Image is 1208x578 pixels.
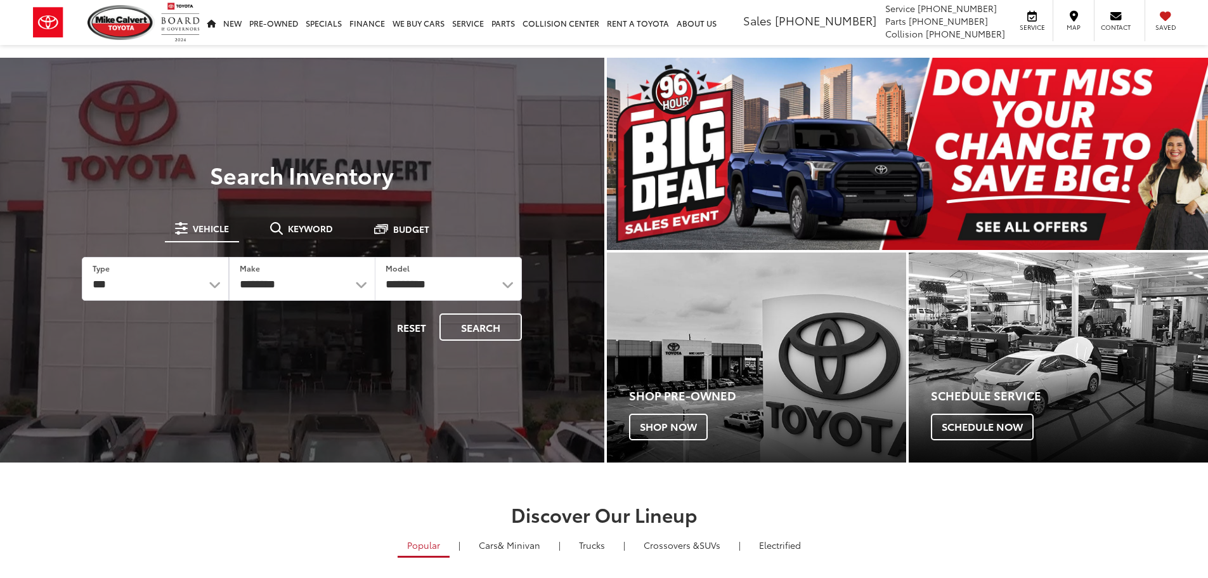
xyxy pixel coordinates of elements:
[498,539,540,551] span: & Minivan
[386,313,437,341] button: Reset
[607,253,906,463] div: Toyota
[193,224,229,233] span: Vehicle
[386,263,410,273] label: Model
[634,534,730,556] a: SUVs
[93,263,110,273] label: Type
[918,2,997,15] span: [PHONE_NUMBER]
[88,5,155,40] img: Mike Calvert Toyota
[931,390,1208,402] h4: Schedule Service
[607,253,906,463] a: Shop Pre-Owned Shop Now
[1152,23,1179,32] span: Saved
[743,12,772,29] span: Sales
[885,2,915,15] span: Service
[750,534,810,556] a: Electrified
[909,253,1208,463] a: Schedule Service Schedule Now
[288,224,333,233] span: Keyword
[1018,23,1046,32] span: Service
[736,539,744,551] li: |
[398,534,450,558] a: Popular
[885,27,923,40] span: Collision
[926,27,1005,40] span: [PHONE_NUMBER]
[775,12,876,29] span: [PHONE_NUMBER]
[393,225,429,233] span: Budget
[931,414,1034,440] span: Schedule Now
[455,539,464,551] li: |
[1060,23,1088,32] span: Map
[439,313,522,341] button: Search
[569,534,614,556] a: Trucks
[885,15,906,27] span: Parts
[157,504,1051,525] h2: Discover Our Lineup
[469,534,550,556] a: Cars
[629,414,708,440] span: Shop Now
[644,539,699,551] span: Crossovers &
[620,539,628,551] li: |
[909,15,988,27] span: [PHONE_NUMBER]
[909,253,1208,463] div: Toyota
[53,162,551,187] h3: Search Inventory
[629,390,906,402] h4: Shop Pre-Owned
[1101,23,1131,32] span: Contact
[240,263,260,273] label: Make
[555,539,564,551] li: |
